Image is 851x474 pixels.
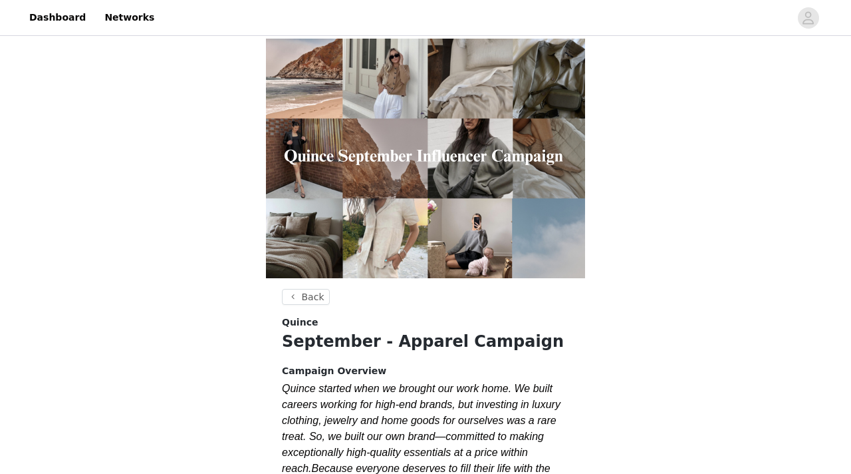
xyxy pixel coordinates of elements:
div: avatar [802,7,814,29]
a: Networks [96,3,162,33]
button: Back [282,289,330,305]
h4: Campaign Overview [282,364,569,378]
h1: September - Apparel Campaign [282,330,569,354]
img: campaign image [266,39,585,278]
a: Dashboard [21,3,94,33]
span: Quince [282,316,318,330]
em: Quince started when we brought our work home. We built careers working for high-end brands, but i... [282,383,560,474]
